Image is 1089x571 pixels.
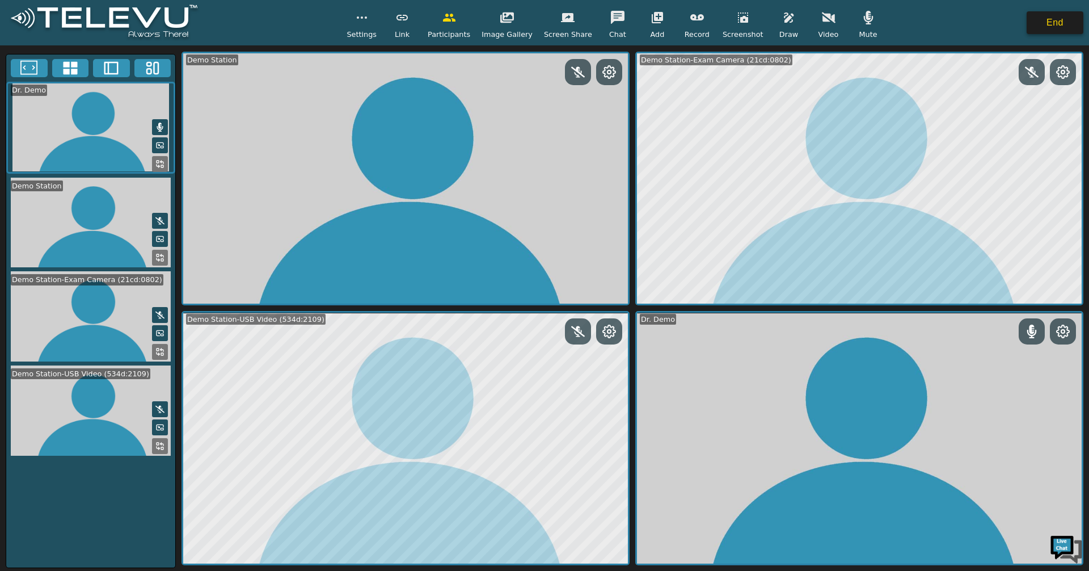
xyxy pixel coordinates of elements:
[11,368,150,379] div: Demo Station-USB Video (534d:2109)
[52,59,89,77] button: 4x4
[186,54,238,65] div: Demo Station
[11,180,63,191] div: Demo Station
[1049,531,1083,565] img: Chat Widget
[152,156,168,172] button: Replace Feed
[609,29,626,40] span: Chat
[152,344,168,360] button: Replace Feed
[6,2,202,44] img: logoWhite.png
[152,119,168,135] button: Mute
[482,29,533,40] span: Image Gallery
[11,85,47,95] div: Dr. Demo
[152,213,168,229] button: Mute
[640,54,792,65] div: Demo Station-Exam Camera (21cd:0802)
[59,60,191,74] div: Chat with us now
[66,143,157,258] span: We're online!
[640,314,676,325] div: Dr. Demo
[428,29,470,40] span: Participants
[152,419,168,435] button: Picture in Picture
[11,274,163,285] div: Demo Station-Exam Camera (21cd:0802)
[723,29,763,40] span: Screenshot
[93,59,130,77] button: Two Window Medium
[152,250,168,266] button: Replace Feed
[152,307,168,323] button: Mute
[19,53,48,81] img: d_736959983_company_1615157101543_736959983
[11,59,48,77] button: Fullscreen
[134,59,171,77] button: Three Window Medium
[685,29,710,40] span: Record
[186,314,326,325] div: Demo Station-USB Video (534d:2109)
[779,29,798,40] span: Draw
[347,29,377,40] span: Settings
[186,6,213,33] div: Minimize live chat window
[152,231,168,247] button: Picture in Picture
[6,310,216,350] textarea: Type your message and hit 'Enter'
[859,29,877,40] span: Mute
[818,29,839,40] span: Video
[395,29,410,40] span: Link
[152,325,168,341] button: Picture in Picture
[152,137,168,153] button: Picture in Picture
[1027,11,1083,34] button: End
[544,29,592,40] span: Screen Share
[152,401,168,417] button: Mute
[152,438,168,454] button: Replace Feed
[651,29,665,40] span: Add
